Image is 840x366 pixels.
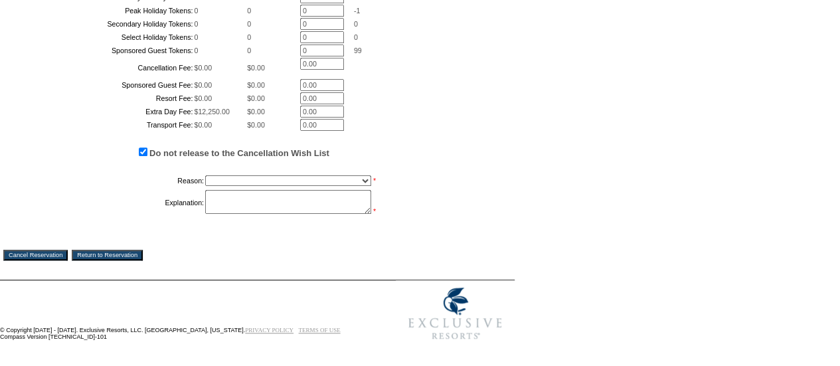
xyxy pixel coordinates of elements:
[38,92,193,104] td: Resort Fee:
[194,33,198,41] span: 0
[247,81,265,89] span: $0.00
[194,7,198,15] span: 0
[194,64,212,72] span: $0.00
[247,46,251,54] span: 0
[247,64,265,72] span: $0.00
[149,148,329,158] label: Do not release to the Cancellation Wish List
[194,94,212,102] span: $0.00
[194,20,198,28] span: 0
[38,45,193,56] td: Sponsored Guest Tokens:
[354,20,358,28] span: 0
[247,20,251,28] span: 0
[396,280,515,347] img: Exclusive Resorts
[247,94,265,102] span: $0.00
[38,18,193,30] td: Secondary Holiday Tokens:
[247,121,265,129] span: $0.00
[354,46,362,54] span: 99
[354,33,358,41] span: 0
[194,46,198,54] span: 0
[194,81,212,89] span: $0.00
[72,250,143,260] input: Return to Reservation
[299,327,341,333] a: TERMS OF USE
[38,31,193,43] td: Select Holiday Tokens:
[194,108,229,116] span: $12,250.00
[354,7,360,15] span: -1
[38,190,204,215] td: Explanation:
[38,119,193,131] td: Transport Fee:
[3,250,68,260] input: Cancel Reservation
[247,33,251,41] span: 0
[247,7,251,15] span: 0
[194,121,212,129] span: $0.00
[38,106,193,118] td: Extra Day Fee:
[38,5,193,17] td: Peak Holiday Tokens:
[38,79,193,91] td: Sponsored Guest Fee:
[38,58,193,78] td: Cancellation Fee:
[245,327,294,333] a: PRIVACY POLICY
[38,173,204,189] td: Reason:
[247,108,265,116] span: $0.00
